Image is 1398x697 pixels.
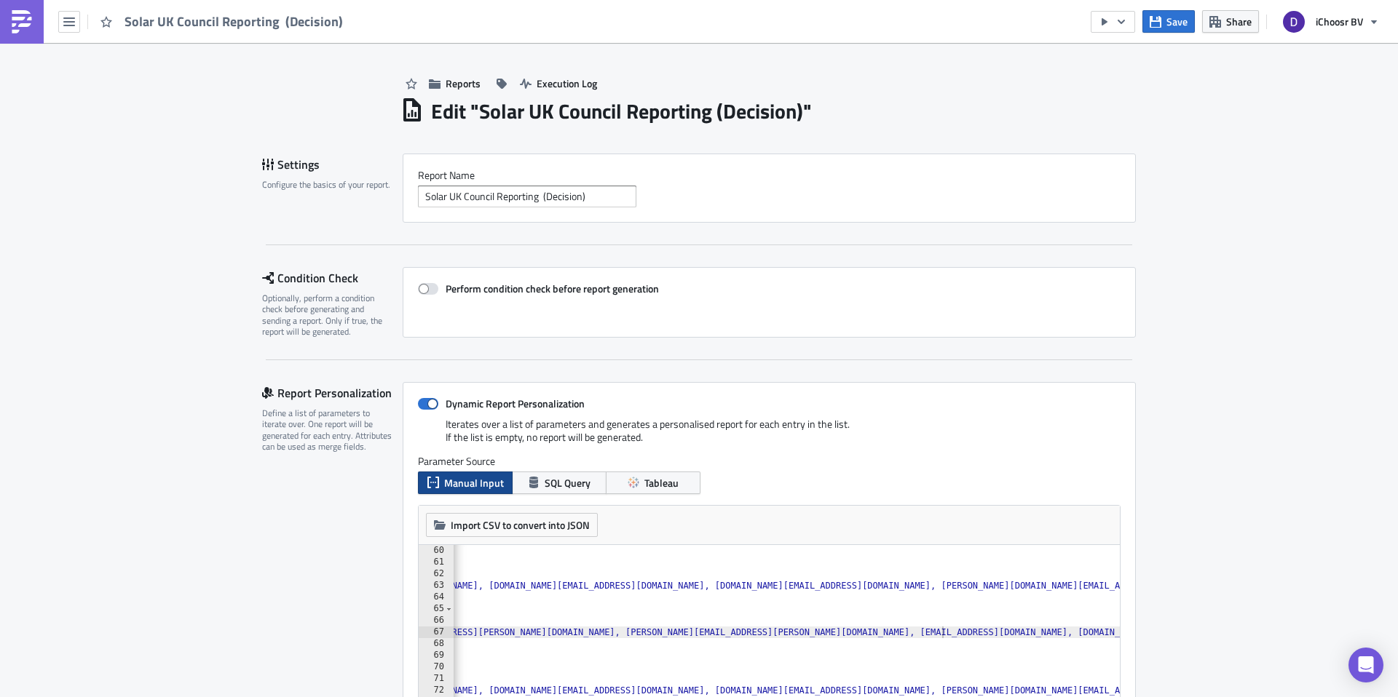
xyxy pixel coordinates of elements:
[262,292,393,338] div: Optionally, perform a condition check before generating and sending a report. Only if true, the r...
[262,267,403,289] div: Condition Check
[446,76,481,91] span: Reports
[446,396,585,411] strong: Dynamic Report Personalization
[1226,14,1252,29] span: Share
[125,13,344,30] span: Solar UK Council Reporting (Decision)
[419,568,454,580] div: 62
[537,76,597,91] span: Execution Log
[419,545,454,557] div: 60
[418,471,513,494] button: Manual Input
[262,382,403,404] div: Report Personalization
[1281,9,1306,34] img: Avatar
[418,455,1121,468] label: Parameter Source
[419,626,454,638] div: 67
[1166,14,1188,29] span: Save
[512,471,607,494] button: SQL Query
[418,418,1121,455] div: Iterates over a list of parameters and generates a personalised report for each entry in the list...
[606,471,700,494] button: Tableau
[262,154,403,175] div: Settings
[513,72,604,95] button: Execution Log
[419,685,454,696] div: 72
[419,615,454,626] div: 66
[418,169,1121,182] label: Report Nam﻿e
[446,281,659,296] strong: Perform condition check before report generation
[1142,10,1195,33] button: Save
[431,98,812,124] h1: Edit " Solar UK Council Reporting (Decision) "
[426,513,598,537] button: Import CSV to convert into JSON
[10,10,33,33] img: PushMetrics
[545,475,591,490] span: SQL Query
[1316,14,1363,29] span: iChoosr BV
[419,580,454,592] div: 63
[419,592,454,603] div: 64
[419,661,454,673] div: 70
[1348,648,1383,682] div: Open Intercom Messenger
[1202,10,1259,33] button: Share
[419,603,454,615] div: 65
[419,557,454,568] div: 61
[262,407,393,453] div: Define a list of parameters to iterate over. One report will be generated for each entry. Attribu...
[1274,6,1387,38] button: iChoosr BV
[644,475,679,490] span: Tableau
[451,517,590,533] span: Import CSV to convert into JSON
[444,475,504,490] span: Manual Input
[262,179,393,190] div: Configure the basics of your report.
[422,72,488,95] button: Reports
[419,673,454,685] div: 71
[419,638,454,650] div: 68
[419,650,454,661] div: 69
